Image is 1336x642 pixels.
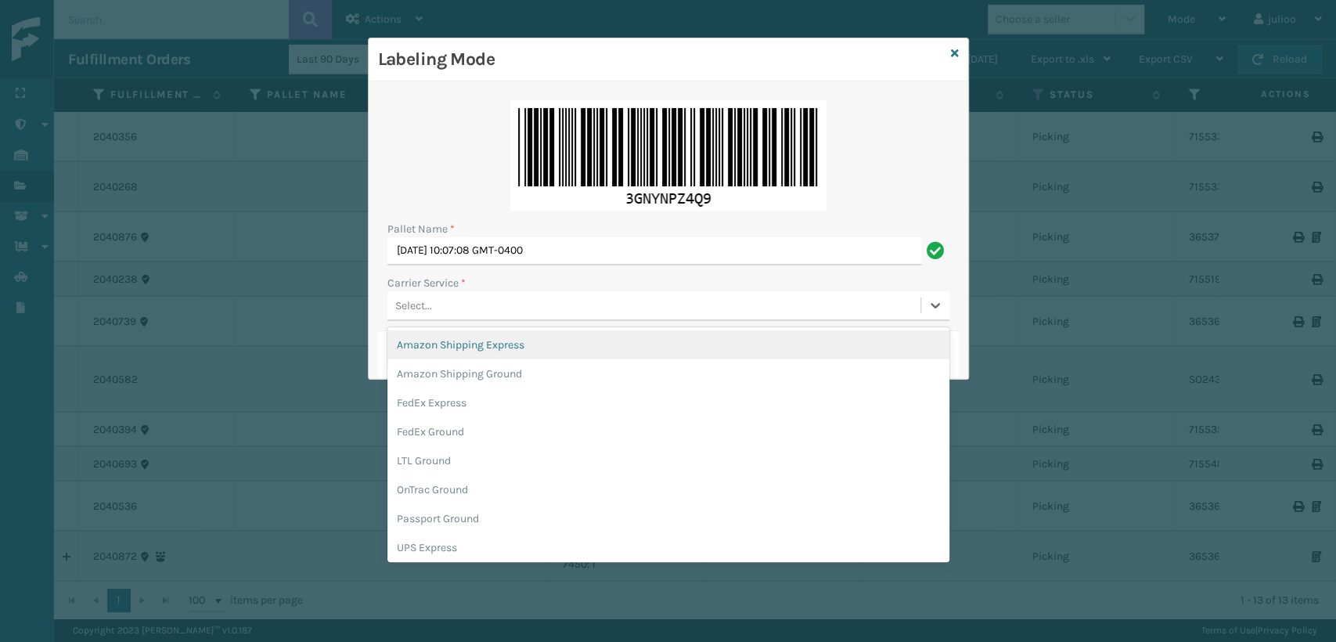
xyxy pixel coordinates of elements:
div: LTL Ground [387,446,949,475]
div: OnTrac Ground [387,475,949,504]
div: FedEx Ground [387,417,949,446]
label: Pallet Name [387,221,455,237]
div: Select... [395,298,432,314]
div: Amazon Shipping Express [387,330,949,359]
label: Carrier Service [387,275,466,291]
div: UPS Express [387,533,949,562]
div: FedEx Express [387,388,949,417]
h3: Labeling Mode [378,48,945,71]
img: 1Tr0CAAAAAZJREFUAwAxr2iQcfqcHAAAAABJRU5ErkJggg== [510,100,826,211]
div: Amazon Shipping Ground [387,359,949,388]
div: Passport Ground [387,504,949,533]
